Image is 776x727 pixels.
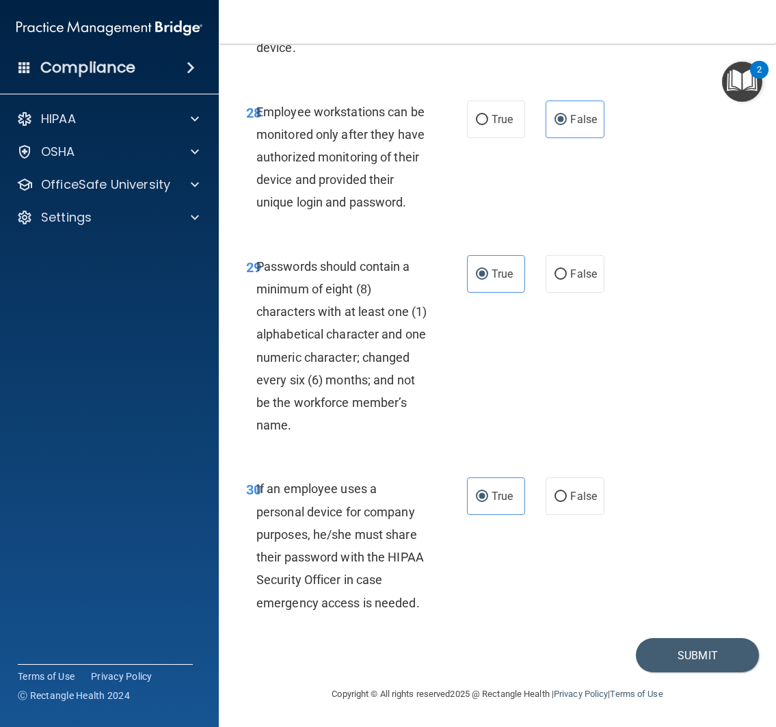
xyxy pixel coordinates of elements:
input: True [476,115,488,125]
a: OfficeSafe University [16,176,199,193]
span: True [492,267,513,280]
a: OSHA [16,144,199,160]
a: Privacy Policy [91,670,152,683]
p: Settings [41,209,92,226]
div: Copyright © All rights reserved 2025 @ Rectangle Health | | [248,672,747,716]
div: 2 [757,70,762,88]
span: Ⓒ Rectangle Health 2024 [18,689,130,702]
button: Open Resource Center, 2 new notifications [722,62,762,102]
input: True [476,492,488,502]
span: True [492,490,513,503]
button: Submit [636,638,759,673]
img: PMB logo [16,14,202,42]
span: 29 [246,259,261,276]
span: False [570,113,597,126]
input: False [554,269,567,280]
a: Settings [16,209,199,226]
a: Terms of Use [610,689,663,699]
p: OfficeSafe University [41,176,170,193]
p: OSHA [41,144,75,160]
iframe: Drift Widget Chat Controller [708,633,760,685]
a: Privacy Policy [554,689,608,699]
h4: Compliance [40,58,135,77]
span: Employee workstations can be monitored only after they have authorized monitoring of their device... [256,105,425,210]
input: True [476,269,488,280]
span: If an employee uses a personal device for company purposes, he/she must share their password with... [256,481,424,609]
span: 30 [246,481,261,498]
span: Passwords should contain a minimum of eight (8) characters with at least one (1) alphabetical cha... [256,259,427,433]
a: HIPAA [16,111,199,127]
span: False [570,490,597,503]
input: False [554,492,567,502]
a: Terms of Use [18,670,75,683]
input: False [554,115,567,125]
span: 28 [246,105,261,121]
p: HIPAA [41,111,76,127]
span: False [570,267,597,280]
span: True [492,113,513,126]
